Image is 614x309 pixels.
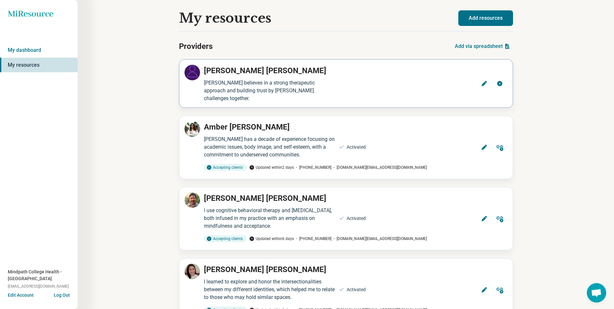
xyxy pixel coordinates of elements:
[204,65,326,76] p: [PERSON_NAME] [PERSON_NAME]
[179,40,213,52] h2: Providers
[54,292,70,297] button: Log Out
[204,164,247,171] div: Accepting clients
[458,10,513,26] button: Add resources
[204,135,335,159] div: [PERSON_NAME] has a decade of experience focusing on academic issues, body image, and self-esteem...
[8,283,69,289] span: [EMAIL_ADDRESS][DOMAIN_NAME]
[249,165,294,170] span: Updated within 2 days
[204,207,335,230] div: I use cognitive behavioral therapy and [MEDICAL_DATA], both infused in my practice with an emphas...
[204,264,326,275] p: [PERSON_NAME] [PERSON_NAME]
[331,236,427,242] span: [DOMAIN_NAME][EMAIL_ADDRESS][DOMAIN_NAME]
[204,235,247,242] div: Accepting clients
[347,215,366,222] div: Activated
[331,165,427,170] span: [DOMAIN_NAME][EMAIL_ADDRESS][DOMAIN_NAME]
[8,292,34,299] button: Edit Account
[204,121,290,133] p: Amber [PERSON_NAME]
[294,165,331,170] span: [PHONE_NUMBER]
[204,278,335,301] div: I learned to explore and honor the intersectionalities between my different identities, which hel...
[587,283,606,303] div: Open chat
[8,269,78,282] span: Mindpath College Health - [GEOGRAPHIC_DATA]
[204,192,326,204] p: [PERSON_NAME] [PERSON_NAME]
[249,236,294,242] span: Updated within 6 days
[347,144,366,151] div: Activated
[452,39,513,54] button: Add via spreadsheet
[179,11,271,26] h1: My resources
[294,236,331,242] span: [PHONE_NUMBER]
[347,286,366,293] div: Activated
[204,79,335,102] div: [PERSON_NAME] believes in a strong therapeutic approach and building trust by [PERSON_NAME] chall...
